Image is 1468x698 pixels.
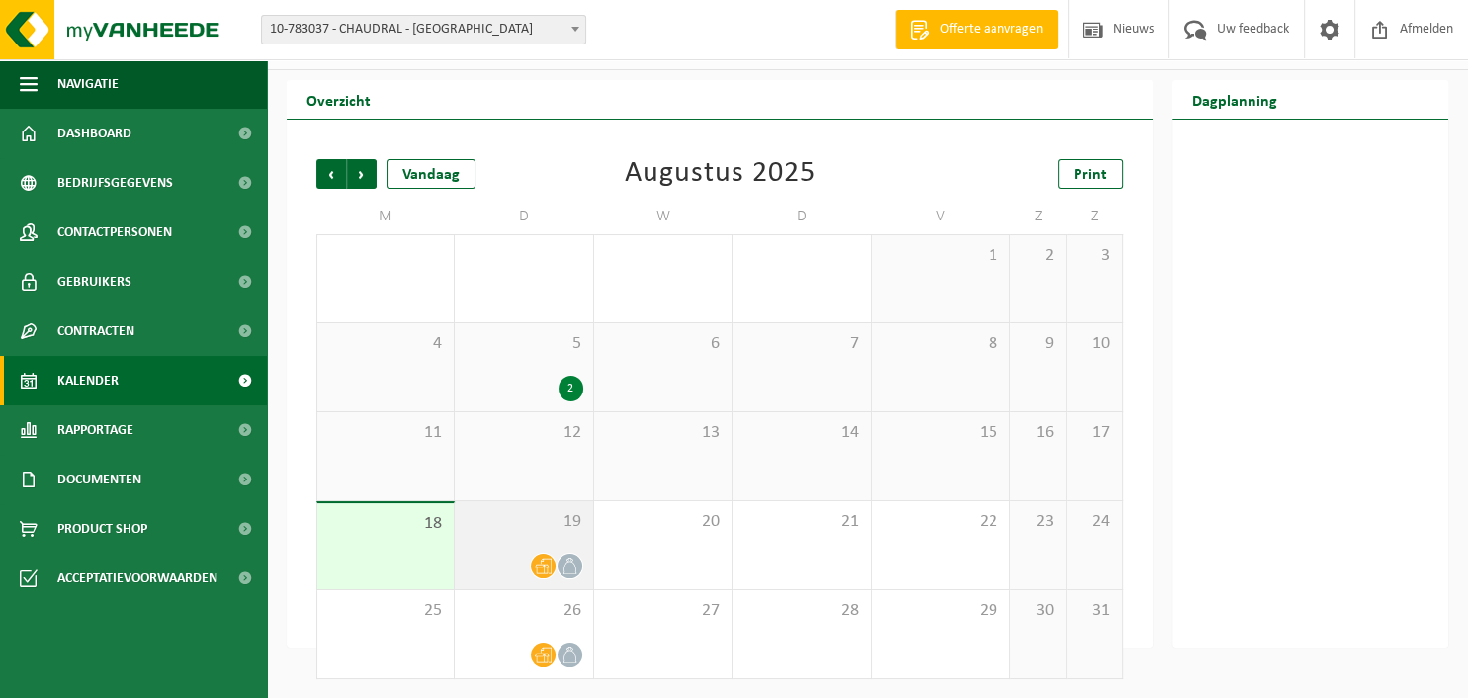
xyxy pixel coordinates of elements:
span: Product Shop [57,504,147,554]
span: 11 [327,422,444,444]
span: Bedrijfsgegevens [57,158,173,208]
span: 22 [882,511,999,533]
span: 2 [1020,245,1056,267]
span: 7 [742,333,860,355]
span: 3 [1077,245,1112,267]
span: 29 [882,600,999,622]
span: 14 [742,422,860,444]
span: 26 [465,600,582,622]
span: Gebruikers [57,257,131,306]
span: 23 [1020,511,1056,533]
span: Volgende [347,159,377,189]
span: 27 [604,600,722,622]
span: 10 [1077,333,1112,355]
span: 5 [465,333,582,355]
span: Kalender [57,356,119,405]
span: 10-783037 - CHAUDRAL - GENT [261,15,586,44]
span: 13 [604,422,722,444]
td: W [594,199,733,234]
div: Augustus 2025 [625,159,816,189]
a: Print [1058,159,1123,189]
td: D [733,199,871,234]
td: Z [1010,199,1067,234]
span: 21 [742,511,860,533]
span: Navigatie [57,59,119,109]
td: D [455,199,593,234]
td: M [316,199,455,234]
span: 18 [327,513,444,535]
span: 31 [1077,600,1112,622]
span: 28 [742,600,860,622]
a: Offerte aanvragen [895,10,1058,49]
span: Rapportage [57,405,133,455]
div: 2 [559,376,583,401]
span: Vorige [316,159,346,189]
span: 12 [465,422,582,444]
span: 1 [882,245,999,267]
span: 24 [1077,511,1112,533]
span: Contactpersonen [57,208,172,257]
span: Dashboard [57,109,131,158]
span: 16 [1020,422,1056,444]
td: Z [1067,199,1123,234]
span: 6 [604,333,722,355]
span: 20 [604,511,722,533]
span: Print [1074,167,1107,183]
span: 10-783037 - CHAUDRAL - GENT [262,16,585,44]
span: 4 [327,333,444,355]
h2: Dagplanning [1172,80,1297,119]
td: V [872,199,1010,234]
span: Offerte aanvragen [935,20,1048,40]
span: 19 [465,511,582,533]
h2: Overzicht [287,80,390,119]
span: Contracten [57,306,134,356]
span: 15 [882,422,999,444]
span: 30 [1020,600,1056,622]
span: 25 [327,600,444,622]
span: Documenten [57,455,141,504]
span: Acceptatievoorwaarden [57,554,217,603]
span: 8 [882,333,999,355]
span: 17 [1077,422,1112,444]
span: 9 [1020,333,1056,355]
div: Vandaag [387,159,475,189]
